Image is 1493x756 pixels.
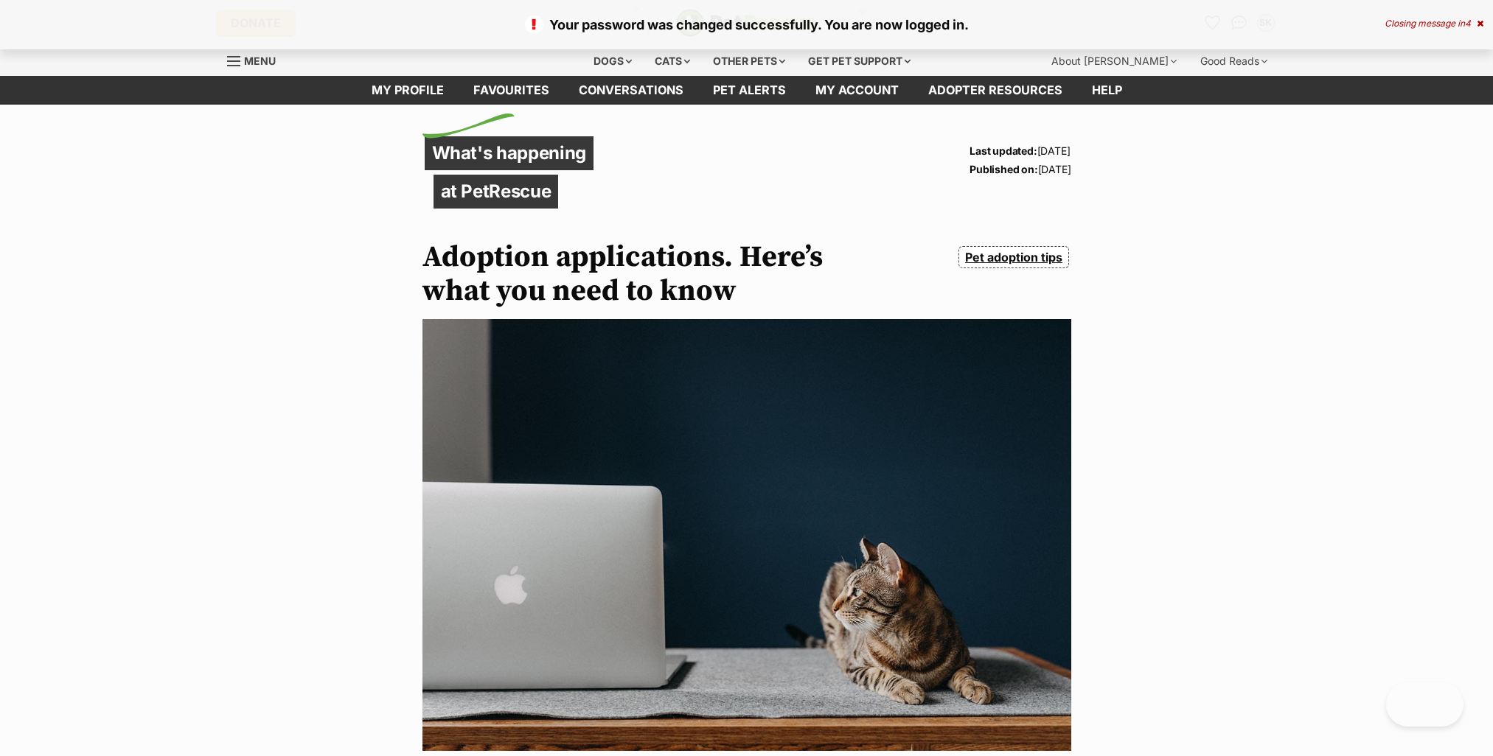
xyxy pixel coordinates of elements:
div: Cats [644,46,700,76]
span: Menu [244,55,276,67]
a: Help [1077,76,1137,105]
div: Get pet support [798,46,921,76]
p: What's happening [425,136,594,170]
strong: Published on: [970,163,1037,175]
a: My profile [357,76,459,105]
a: Pet adoption tips [958,246,1068,268]
a: Adopter resources [913,76,1077,105]
h1: Adoption applications. Here’s what you need to know [422,240,844,308]
a: Favourites [459,76,564,105]
div: Dogs [583,46,642,76]
div: Good Reads [1190,46,1278,76]
div: Other pets [703,46,796,76]
img: decorative flick [422,113,515,139]
img: cxcdagfy2xmwaxywhomq.jpg [422,319,1071,752]
a: Menu [227,46,286,73]
a: My account [801,76,913,105]
div: About [PERSON_NAME] [1041,46,1187,76]
iframe: Help Scout Beacon - Open [1386,682,1464,727]
strong: Last updated: [970,144,1037,157]
p: at PetRescue [434,175,559,209]
p: [DATE] [970,141,1071,160]
p: [DATE] [970,160,1071,178]
a: Pet alerts [698,76,801,105]
a: conversations [564,76,698,105]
